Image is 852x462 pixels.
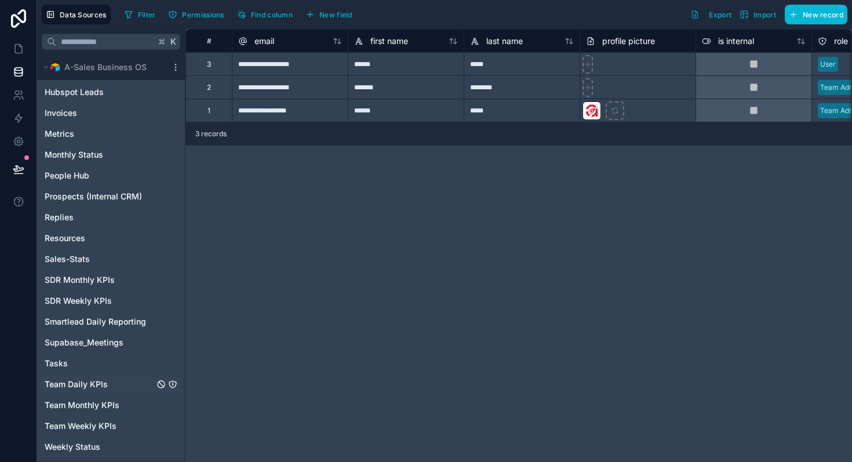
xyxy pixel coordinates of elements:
[42,5,111,24] button: Data Sources
[195,129,227,139] span: 3 records
[195,37,223,45] div: #
[785,5,847,24] button: New record
[820,59,836,70] div: User
[169,38,177,46] span: K
[164,6,232,23] a: Permissions
[301,6,356,23] button: New field
[254,35,274,47] span: email
[207,83,211,92] div: 2
[370,35,408,47] span: first name
[319,10,352,19] span: New field
[182,10,224,19] span: Permissions
[686,5,736,24] button: Export
[207,106,210,115] div: 1
[780,5,847,24] a: New record
[164,6,228,23] button: Permissions
[753,10,776,19] span: Import
[718,35,754,47] span: is internal
[207,60,211,69] div: 3
[602,35,655,47] span: profile picture
[709,10,731,19] span: Export
[834,35,848,47] span: role
[736,5,780,24] button: Import
[138,10,156,19] span: Filter
[233,6,297,23] button: Find column
[60,10,107,19] span: Data Sources
[251,10,293,19] span: Find column
[486,35,523,47] span: last name
[803,10,843,19] span: New record
[120,6,160,23] button: Filter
